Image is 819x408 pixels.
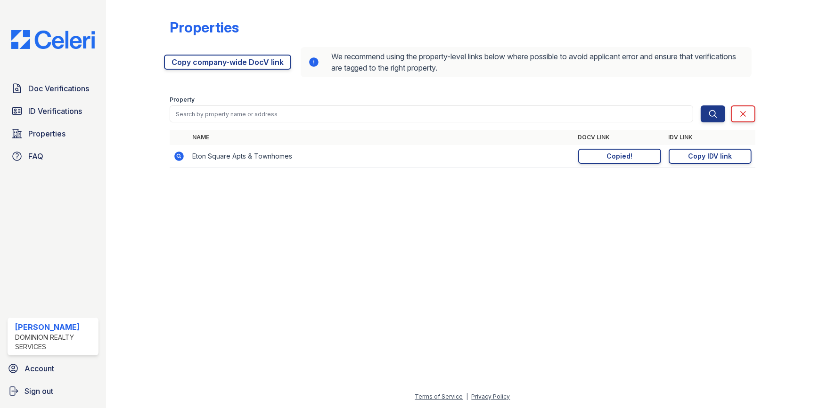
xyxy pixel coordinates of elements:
input: Search by property name or address [170,105,693,122]
a: Privacy Policy [471,393,510,400]
a: Account [4,359,102,378]
span: Account [25,363,54,374]
span: Sign out [25,385,53,397]
div: We recommend using the property-level links below where possible to avoid applicant error and ens... [301,47,751,77]
span: ID Verifications [28,105,82,117]
div: [PERSON_NAME] [15,321,95,333]
a: ID Verifications [8,102,98,120]
th: IDV Link [665,130,755,145]
div: Copy IDV link [688,152,732,161]
span: FAQ [28,151,43,162]
span: Doc Verifications [28,83,89,94]
label: Property [170,96,195,104]
div: | [466,393,468,400]
th: Name [188,130,574,145]
a: Copied! [578,149,661,164]
a: Properties [8,124,98,143]
div: Properties [170,19,239,36]
span: Properties [28,128,66,139]
th: DocV Link [574,130,665,145]
img: CE_Logo_Blue-a8612792a0a2168367f1c8372b55b34899dd931a85d93a1a3d3e32e68fde9ad4.png [4,30,102,49]
div: Dominion Realty Services [15,333,95,352]
td: Eton Square Apts & Townhomes [188,145,574,168]
a: FAQ [8,147,98,166]
a: Sign out [4,382,102,400]
a: Copy IDV link [669,149,752,164]
a: Doc Verifications [8,79,98,98]
a: Copy company-wide DocV link [164,55,291,70]
a: Terms of Service [415,393,463,400]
